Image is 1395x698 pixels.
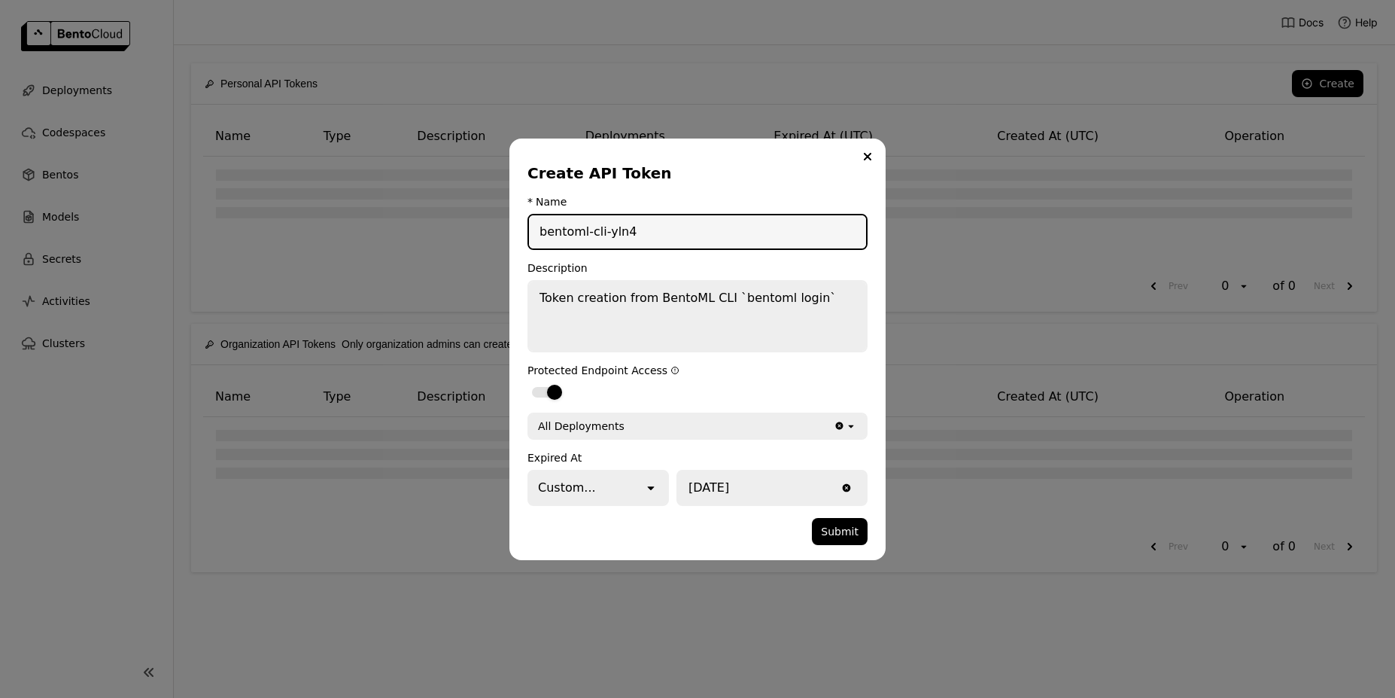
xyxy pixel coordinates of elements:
div: Create API Token [527,163,862,184]
button: Submit [812,518,868,545]
div: Name [536,196,567,208]
div: Custom... [538,479,596,497]
div: Description [527,262,868,274]
div: dialog [509,139,886,560]
button: Close [859,148,877,166]
svg: Clear value [840,482,852,494]
svg: open [845,420,857,432]
div: Protected Endpoint Access [527,364,868,376]
div: Expired At [527,452,868,464]
svg: open [643,480,658,495]
input: Selected All Deployments. [626,419,628,434]
div: All Deployments [538,419,625,434]
textarea: Token creation from BentoML CLI `bentoml login` [529,282,866,351]
input: Select a date. [678,471,837,504]
svg: Clear value [834,420,845,431]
